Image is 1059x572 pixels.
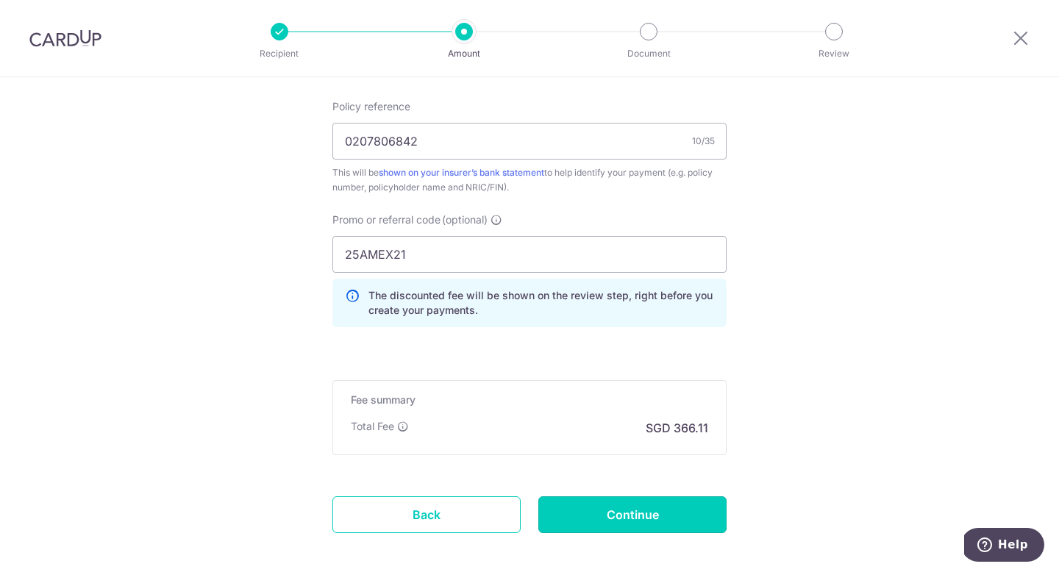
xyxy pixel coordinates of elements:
[964,528,1044,565] iframe: Opens a widget where you can find more information
[29,29,101,47] img: CardUp
[780,46,888,61] p: Review
[379,167,544,178] a: shown on your insurer’s bank statement
[692,134,715,149] div: 10/35
[538,496,727,533] input: Continue
[442,212,488,227] span: (optional)
[332,165,727,195] div: This will be to help identify your payment (e.g. policy number, policyholder name and NRIC/FIN).
[332,212,441,227] span: Promo or referral code
[646,419,708,437] p: SGD 366.11
[368,288,714,318] p: The discounted fee will be shown on the review step, right before you create your payments.
[594,46,703,61] p: Document
[332,496,521,533] a: Back
[410,46,518,61] p: Amount
[332,99,410,114] label: Policy reference
[225,46,334,61] p: Recipient
[351,419,394,434] p: Total Fee
[351,393,708,407] h5: Fee summary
